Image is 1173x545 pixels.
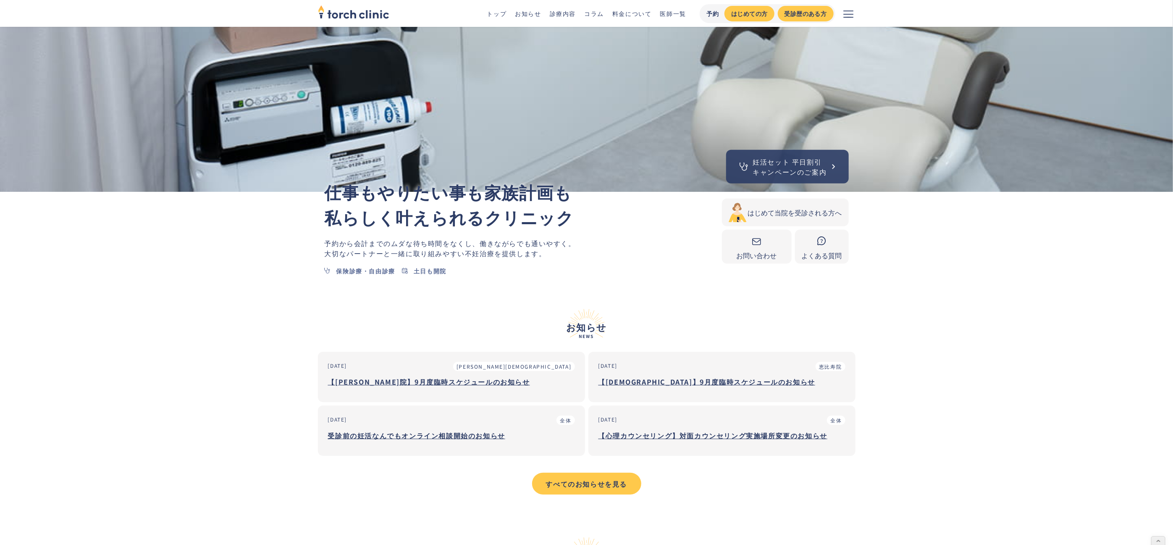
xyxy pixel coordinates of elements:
img: torch clinic [318,3,389,21]
a: トップ [487,9,507,18]
h3: 【心理カウンセリング】対面カウンセリング実施場所変更のお知らせ [598,429,845,442]
a: 料金について [612,9,652,18]
div: はじめての方 [731,9,767,18]
a: はじめての方 [724,6,774,21]
a: 医師一覧 [660,9,686,18]
span: 予約から会計までのムダな待ち時間をなくし、 [325,238,480,248]
div: 受診歴のある方 [785,9,827,18]
div: [DATE] [598,416,618,423]
a: はじめて当院を受診される方へ [722,199,849,226]
div: [PERSON_NAME][DEMOGRAPHIC_DATA] [457,363,572,370]
a: [DATE][PERSON_NAME][DEMOGRAPHIC_DATA]【[PERSON_NAME]院】9月度臨時スケジュールのお知らせ [318,352,585,402]
div: 全体 [560,417,571,424]
a: [DATE]全体【心理カウンセリング】対面カウンセリング実施場所変更のお知らせ [588,406,855,456]
span: 大切なパートナーと一緒に取り組みやすい [325,248,465,258]
a: 受診歴のある方 [778,6,834,21]
a: よくある質問 [795,230,849,264]
a: 妊活セット 平日割引キャンペーンのご案内 [726,150,849,183]
div: 土日も開院 [414,267,446,275]
a: コラム [584,9,604,18]
a: [DATE]恵比寿院【[DEMOGRAPHIC_DATA]】9月度臨時スケジュールのお知らせ [588,352,855,402]
div: すべてのお知らせを見る [540,479,634,489]
p: 仕事もやりたい事も家族計画も 私らしく叶えられるクリニック [325,179,722,230]
h3: 受診前の妊活なんでもオンライン相談開始のお知らせ [328,429,575,442]
p: 働きながらでも通いやすく。 不妊治療を提供します。 [325,238,722,258]
div: はじめて当院を受診される方へ [748,207,842,217]
a: すべてのお知らせを見る [532,473,641,495]
h3: 【[DEMOGRAPHIC_DATA]】9月度臨時スケジュールのお知らせ [598,375,845,388]
div: 妊活セット 平日割引 キャンペーンのご案内 [753,157,827,177]
a: お問い合わせ [722,230,792,264]
a: [DATE]全体受診前の妊活なんでもオンライン相談開始のお知らせ [318,406,585,456]
div: よくある質問 [802,250,842,260]
div: 全体 [830,417,842,424]
a: お知らせ [515,9,541,18]
div: [DATE] [328,416,347,423]
h2: お知らせ [318,309,855,338]
span: News [318,334,855,338]
div: [DATE] [598,362,618,369]
div: 保険診療・自由診療 [336,267,395,275]
div: 恵比寿院 [819,363,842,370]
a: 診療内容 [550,9,576,18]
div: [DATE] [328,362,347,369]
img: 聴診器のアイコン [738,161,750,173]
h3: 【[PERSON_NAME]院】9月度臨時スケジュールのお知らせ [328,375,575,388]
div: お問い合わせ [729,250,785,260]
div: 予約 [706,9,719,18]
a: home [318,6,389,21]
